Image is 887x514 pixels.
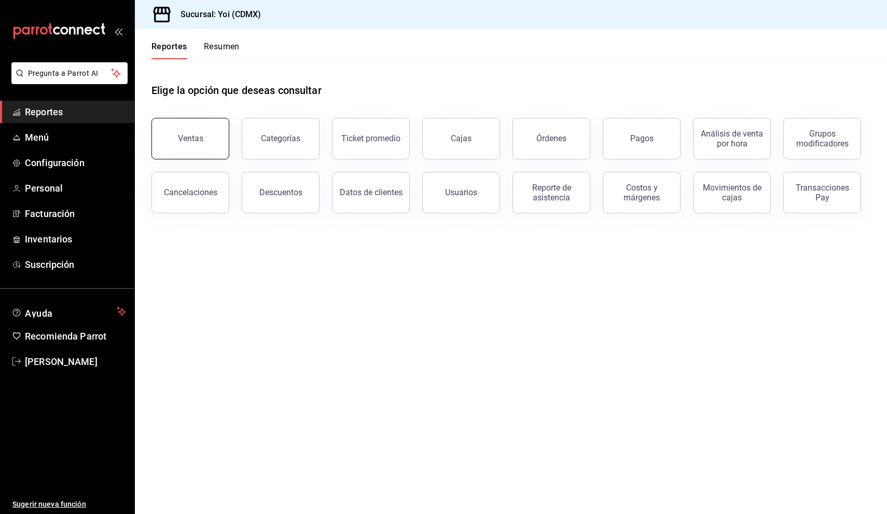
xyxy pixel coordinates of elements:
[151,172,229,213] button: Cancelaciones
[332,118,410,159] button: Ticket promedio
[204,42,240,59] button: Resumen
[700,129,764,148] div: Análisis de venta por hora
[693,172,771,213] button: Movimientos de cajas
[242,172,320,213] button: Descuentos
[261,133,300,143] div: Categorías
[114,27,122,35] button: open_drawer_menu
[790,129,854,148] div: Grupos modificadores
[7,75,128,86] a: Pregunta a Parrot AI
[332,172,410,213] button: Datos de clientes
[630,133,654,143] div: Pagos
[25,305,113,318] span: Ayuda
[783,118,861,159] button: Grupos modificadores
[783,172,861,213] button: Transacciones Pay
[172,8,261,21] h3: Sucursal: Yoi (CDMX)
[603,172,681,213] button: Costos y márgenes
[609,183,674,202] div: Costos y márgenes
[242,118,320,159] button: Categorías
[25,258,126,272] span: Suscripción
[151,118,229,159] button: Ventas
[151,42,240,59] div: navigation tabs
[422,172,500,213] button: Usuarios
[603,118,681,159] button: Pagos
[259,187,302,197] div: Descuentos
[25,130,126,144] span: Menú
[536,133,566,143] div: Órdenes
[519,183,584,202] div: Reporte de asistencia
[25,329,126,343] span: Recomienda Parrot
[700,183,764,202] div: Movimientos de cajas
[341,133,400,143] div: Ticket promedio
[178,133,203,143] div: Ventas
[25,181,126,195] span: Personal
[25,207,126,221] span: Facturación
[164,187,217,197] div: Cancelaciones
[25,156,126,170] span: Configuración
[512,172,590,213] button: Reporte de asistencia
[340,187,403,197] div: Datos de clientes
[151,83,322,98] h1: Elige la opción que deseas consultar
[790,183,854,202] div: Transacciones Pay
[25,232,126,246] span: Inventarios
[25,105,126,119] span: Reportes
[25,355,126,369] span: [PERSON_NAME]
[28,68,112,79] span: Pregunta a Parrot AI
[512,118,590,159] button: Órdenes
[12,499,126,510] span: Sugerir nueva función
[451,132,472,145] div: Cajas
[151,42,187,59] button: Reportes
[693,118,771,159] button: Análisis de venta por hora
[11,62,128,84] button: Pregunta a Parrot AI
[422,118,500,159] a: Cajas
[445,187,477,197] div: Usuarios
